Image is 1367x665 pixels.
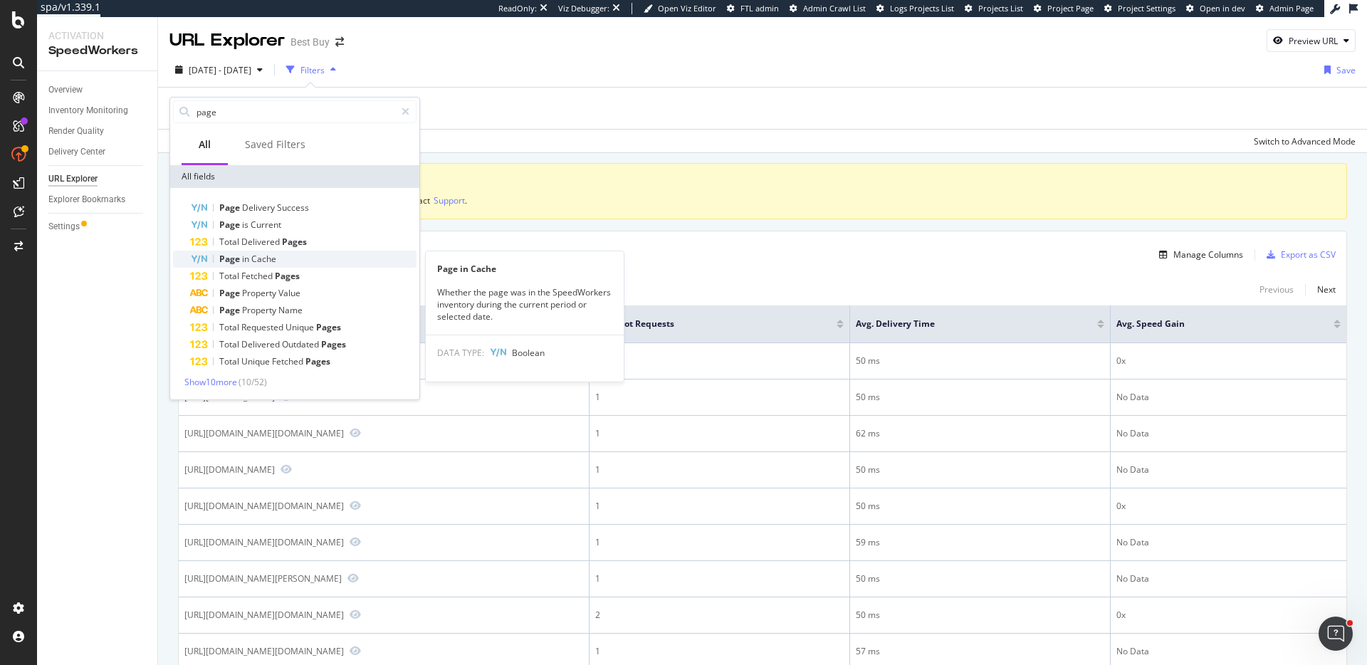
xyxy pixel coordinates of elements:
div: warning banner [178,163,1347,219]
span: Success [277,201,309,214]
span: FTL admin [740,3,779,14]
div: No Data [1116,536,1341,549]
span: Projects List [978,3,1023,14]
div: Explorer Bookmarks [48,192,125,207]
span: Name [278,304,303,316]
a: Project Settings [1104,3,1175,14]
input: Search by field name [195,101,395,122]
a: URL Explorer [48,172,147,187]
div: No Data [1116,645,1341,658]
div: [URL][DOMAIN_NAME] [184,464,275,476]
span: Cache [251,253,276,265]
span: Logs Projects List [890,3,954,14]
div: Render Quality [48,124,104,139]
div: 57 ms [856,645,1104,658]
div: Inventory Monitoring [48,103,128,118]
span: in [242,253,251,265]
div: 50 ms [856,572,1104,585]
div: [URL][DOMAIN_NAME][DOMAIN_NAME] [184,609,344,621]
div: Activation [48,28,146,43]
span: Pages [321,338,346,350]
div: 1 [595,500,844,513]
div: Overview [48,83,83,98]
span: Pages [316,321,341,333]
a: Logs Projects List [876,3,954,14]
span: Pages [305,355,330,367]
div: Whether the page was in the SpeedWorkers inventory during the current period or selected date. [426,286,624,323]
div: No Data [1116,572,1341,585]
div: No Data [1116,464,1341,476]
div: 1 [595,464,844,476]
span: Outdated [282,338,321,350]
span: Fetched [272,355,305,367]
span: Admin Crawl List [803,3,866,14]
span: Page [219,253,242,265]
div: No Data [1116,391,1341,404]
span: is [242,219,251,231]
span: Delivered [241,338,282,350]
div: Page in Cache [426,263,624,275]
span: Avg. Speed Gain [1116,318,1312,330]
span: Property [242,287,278,299]
div: 50 ms [856,500,1104,513]
div: 1 [595,427,844,440]
div: Manage Columns [1173,248,1243,261]
span: Current [251,219,281,231]
span: Property [242,304,278,316]
iframe: Intercom live chat [1319,617,1353,651]
button: Switch to Advanced Mode [1248,130,1356,152]
div: SpeedWorkers [48,43,146,59]
button: Manage Columns [1153,246,1243,263]
a: Preview https://www.bestbuy.com/site/tchaikovsky-string-quartet-in-e-flat-minor-schubert-string-q... [347,573,359,583]
span: Open in dev [1200,3,1245,14]
a: FTL admin [727,3,779,14]
div: Settings [48,219,80,234]
div: 2 [595,609,844,622]
button: Next [1317,281,1336,298]
a: Open Viz Editor [644,3,716,14]
div: [URL][DOMAIN_NAME][PERSON_NAME] [184,572,342,585]
a: Delivery Center [48,145,147,159]
div: 1 [595,645,844,658]
span: Show 10 more [184,376,237,388]
div: 50 ms [856,464,1104,476]
button: Previous [1259,281,1294,298]
a: Preview https://www.bestbuy.com/site/searchpage.jsp?browsedCategory=pcmcat1572279759550&id=pcat17... [350,537,361,547]
span: Total [219,270,241,282]
button: Support [434,194,465,207]
span: Fetched [241,270,275,282]
a: Admin Crawl List [790,3,866,14]
span: Total [219,355,241,367]
div: Please investigate your issue in the or contact . [196,194,1329,207]
a: Explorer Bookmarks [48,192,147,207]
span: Value [278,287,300,299]
span: Page [219,201,242,214]
div: System alert: fails reported on your tested URLs [210,175,1329,188]
span: Pages [275,270,300,282]
span: Admin Page [1269,3,1314,14]
div: 50 ms [856,391,1104,404]
div: URL Explorer [169,28,285,53]
div: 1 [595,391,844,404]
span: DATA TYPE: [437,347,484,359]
span: Requested [241,321,286,333]
div: Preview URL [1289,35,1338,47]
span: Project Settings [1118,3,1175,14]
a: Overview [48,83,147,98]
div: [URL][DOMAIN_NAME][DOMAIN_NAME] [184,427,344,439]
span: Page [219,219,242,231]
div: arrow-right-arrow-left [335,37,344,47]
a: Preview https://www.bestbuy.com/site/searchpage.jsp?browsedCategory=abcat0507000&id=pcat17071&qp=... [350,501,361,510]
div: All fields [170,165,419,188]
span: Unique [241,355,272,367]
a: Projects List [965,3,1023,14]
span: Total [219,321,241,333]
a: Open in dev [1186,3,1245,14]
div: 62 ms [856,427,1104,440]
div: [URL][DOMAIN_NAME] [184,391,275,403]
a: Settings [48,219,147,234]
span: Total Bot Requests [595,318,815,330]
a: Preview https://www.bestbuy.com/site/searchpage.jsp?browsedCategory=abcat0916004&cp=2&qp=brandcom... [350,428,361,438]
div: Saved Filters [245,137,305,152]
